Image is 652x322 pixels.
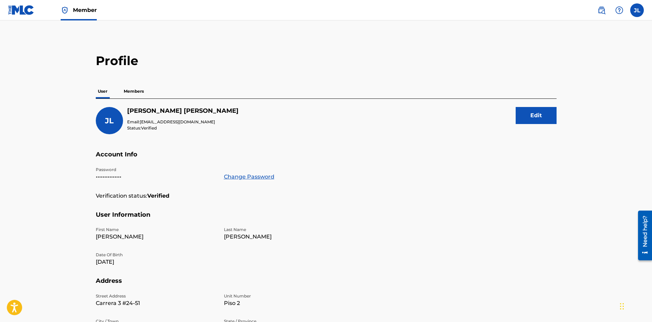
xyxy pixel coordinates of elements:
h5: User Information [96,211,557,227]
img: help [615,6,623,14]
p: Email: [127,119,239,125]
span: JL [105,116,113,125]
p: [PERSON_NAME] [224,233,344,241]
div: Drag [620,296,624,317]
a: Public Search [595,3,608,17]
p: Date Of Birth [96,252,216,258]
p: Carrera 3 #24-51 [96,299,216,307]
div: Help [612,3,626,17]
span: Verified [141,125,157,131]
div: User Menu [630,3,644,17]
p: Status: [127,125,239,131]
h5: Address [96,277,557,293]
img: MLC Logo [8,5,34,15]
p: Members [122,84,146,98]
p: Password [96,167,216,173]
img: Top Rightsholder [61,6,69,14]
iframe: Resource Center [633,199,652,272]
span: [EMAIL_ADDRESS][DOMAIN_NAME] [140,119,215,124]
strong: Verified [147,192,169,200]
p: ••••••••••••••• [96,173,216,181]
p: [DATE] [96,258,216,266]
h2: Profile [96,53,557,68]
p: Street Address [96,293,216,299]
p: Last Name [224,227,344,233]
p: User [96,84,109,98]
a: Change Password [224,173,274,181]
iframe: Chat Widget [618,289,652,322]
p: Unit Number [224,293,344,299]
button: Edit [516,107,557,124]
p: Verification status: [96,192,147,200]
p: First Name [96,227,216,233]
span: Member [73,6,97,14]
p: [PERSON_NAME] [96,233,216,241]
h5: Account Info [96,151,557,167]
h5: Jorge Londoño [127,107,239,115]
p: Piso 2 [224,299,344,307]
img: search [597,6,606,14]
